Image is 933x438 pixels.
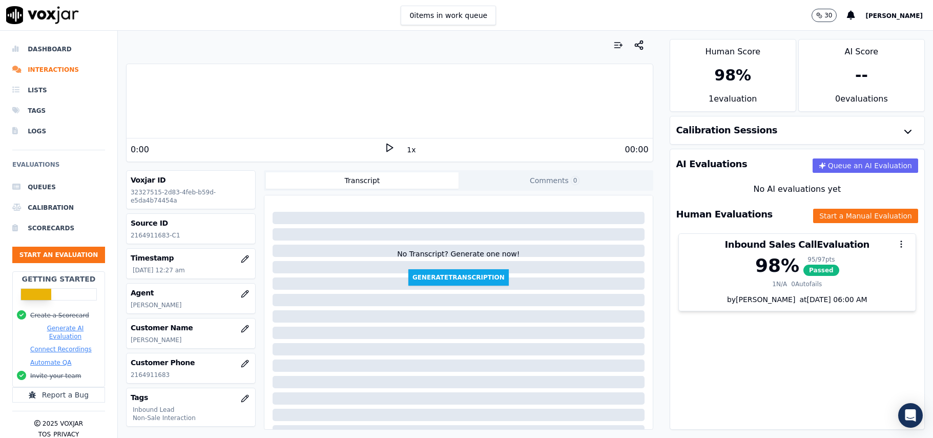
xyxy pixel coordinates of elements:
div: 00:00 [625,144,648,156]
img: voxjar logo [6,6,79,24]
a: Scorecards [12,218,105,238]
div: No AI evaluations yet [678,183,916,195]
div: 1 N/A [772,280,787,288]
button: 1x [405,143,418,157]
button: Automate QA [30,359,71,367]
p: Inbound Lead [133,406,251,414]
h3: Agent [131,288,251,298]
button: Invite your team [30,372,81,380]
button: 30 [812,9,837,22]
button: 0items in work queue [401,6,496,25]
div: by [PERSON_NAME] [679,294,916,311]
div: 98 % [755,255,799,276]
h3: Timestamp [131,253,251,263]
div: -- [855,66,868,85]
h3: Source ID [131,218,251,228]
p: 2164911683 [131,371,251,379]
h3: Human Evaluations [676,210,773,219]
p: 2164911683-C1 [131,231,251,240]
div: Human Score [670,39,796,58]
button: Create a Scorecard [30,311,89,320]
div: 0 evaluation s [799,93,924,111]
button: Queue an AI Evaluation [813,158,918,173]
div: No Transcript? Generate one now! [397,249,520,269]
p: [PERSON_NAME] [131,336,251,344]
a: Tags [12,101,105,121]
h3: Tags [131,392,251,403]
a: Queues [12,177,105,197]
button: 30 [812,9,847,22]
div: 0:00 [131,144,149,156]
div: 0 Autofails [791,280,822,288]
div: 98 % [714,66,751,85]
a: Calibration [12,197,105,218]
button: GenerateTranscription [408,269,509,286]
p: [PERSON_NAME] [131,301,251,309]
div: Open Intercom Messenger [898,403,923,428]
p: 30 [824,11,832,19]
h6: Evaluations [12,158,105,177]
p: Non-Sale Interaction [133,414,251,422]
h3: AI Evaluations [676,160,748,169]
button: Generate AI Evaluation [30,324,100,341]
span: Passed [803,265,839,276]
a: Logs [12,121,105,142]
div: 1 evaluation [670,93,796,111]
h3: Customer Phone [131,357,251,368]
button: Comments [459,172,651,189]
p: 2025 Voxjar [43,420,83,428]
button: [PERSON_NAME] [865,9,933,22]
div: 95 / 97 pts [803,255,839,264]
h3: Voxjar ID [131,175,251,185]
button: Transcript [266,172,459,189]
a: Dashboard [12,39,105,59]
p: [DATE] 12:27 am [133,266,251,274]
span: 0 [571,176,580,185]
button: Report a Bug [12,387,105,403]
a: Interactions [12,59,105,80]
div: at [DATE] 06:00 AM [795,294,867,305]
span: [PERSON_NAME] [865,12,923,19]
button: Start a Manual Evaluation [813,209,918,223]
h3: Customer Name [131,323,251,333]
h3: Calibration Sessions [676,126,778,135]
button: Connect Recordings [30,345,92,353]
button: Start an Evaluation [12,247,105,263]
div: AI Score [799,39,924,58]
p: 32327515-2d83-4feb-b59d-e5da4b74454a [131,188,251,205]
a: Lists [12,80,105,101]
h2: Getting Started [22,274,95,284]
